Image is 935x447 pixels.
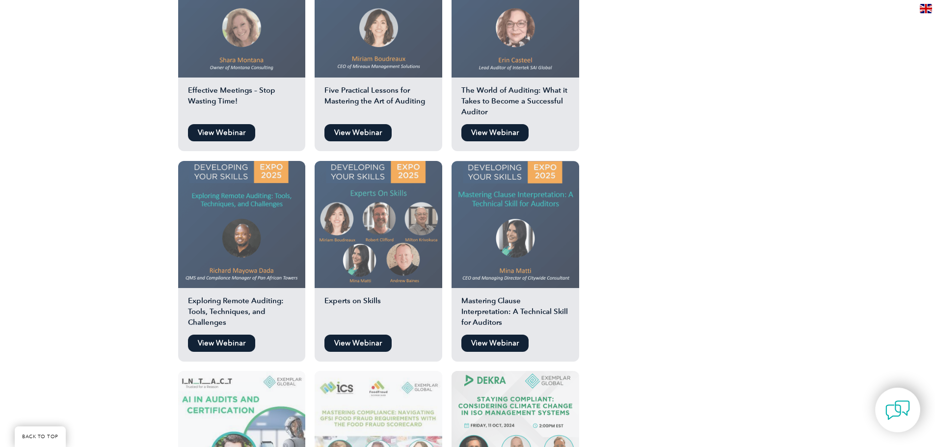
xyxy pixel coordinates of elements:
[188,335,255,352] a: View Webinar
[324,124,392,141] a: View Webinar
[178,85,306,119] h2: Effective Meetings – Stop Wasting Time!
[452,295,579,330] h2: Mastering Clause Interpretation: A Technical Skill for Auditors
[461,335,529,352] a: View Webinar
[452,85,579,119] h2: The World of Auditing: What it Takes to Become a Successful Auditor
[324,335,392,352] a: View Webinar
[920,4,932,13] img: en
[452,161,579,330] a: Mastering Clause Interpretation: A Technical Skill for Auditors
[885,398,910,422] img: contact-chat.png
[15,426,66,447] a: BACK TO TOP
[315,161,442,330] a: Experts on Skills
[452,161,579,289] img: mina
[178,161,306,330] a: Exploring Remote Auditing: Tools, Techniques, and Challenges
[178,161,306,289] img: Dada
[315,85,442,119] h2: Five Practical Lessons for Mastering the Art of Auditing
[315,161,442,289] img: expert on skills
[461,124,529,141] a: View Webinar
[178,295,306,330] h2: Exploring Remote Auditing: Tools, Techniques, and Challenges
[188,124,255,141] a: View Webinar
[315,295,442,330] h2: Experts on Skills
